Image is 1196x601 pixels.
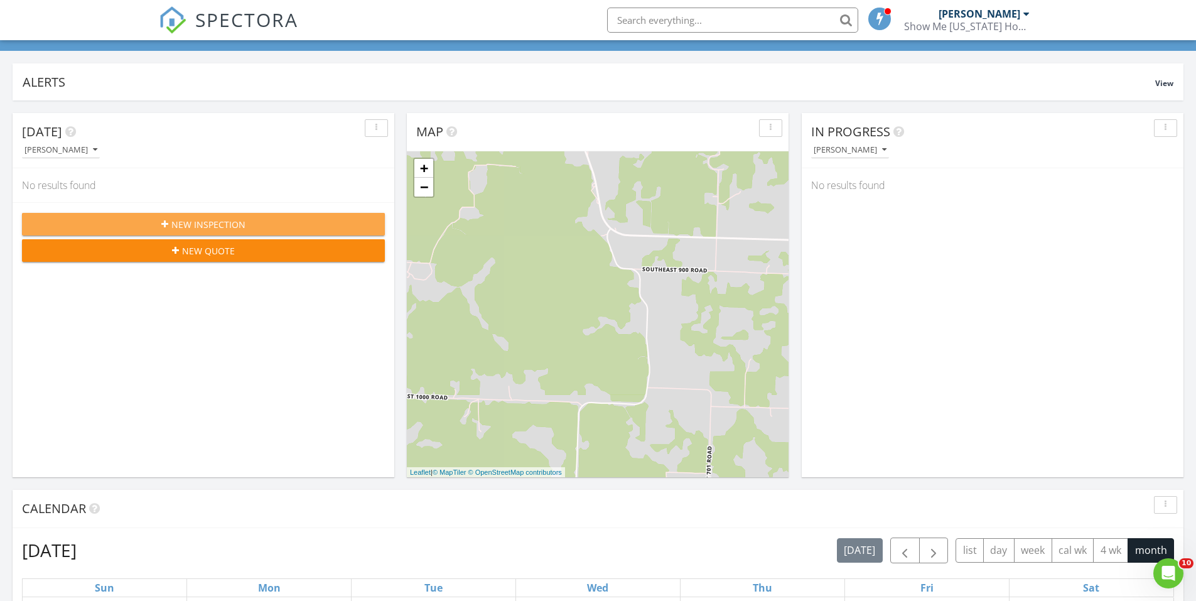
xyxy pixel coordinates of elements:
[22,239,385,262] button: New Quote
[22,213,385,236] button: New Inspection
[422,579,445,597] a: Tuesday
[414,159,433,178] a: Zoom in
[956,538,984,563] button: list
[1128,538,1174,563] button: month
[22,538,77,563] h2: [DATE]
[23,73,1155,90] div: Alerts
[919,538,949,563] button: Next month
[195,6,298,33] span: SPECTORA
[410,468,431,476] a: Leaflet
[468,468,562,476] a: © OpenStreetMap contributors
[171,218,245,231] span: New Inspection
[22,500,86,517] span: Calendar
[1155,78,1173,89] span: View
[1093,538,1128,563] button: 4 wk
[904,20,1030,33] div: Show Me Missouri Home Inspections LLC.
[1080,579,1102,597] a: Saturday
[1153,558,1183,588] iframe: Intercom live chat
[407,467,565,478] div: |
[585,579,611,597] a: Wednesday
[159,6,186,34] img: The Best Home Inspection Software - Spectora
[607,8,858,33] input: Search everything...
[182,244,235,257] span: New Quote
[811,142,889,159] button: [PERSON_NAME]
[983,538,1015,563] button: day
[802,168,1183,202] div: No results found
[1014,538,1052,563] button: week
[13,168,394,202] div: No results found
[814,146,886,154] div: [PERSON_NAME]
[22,142,100,159] button: [PERSON_NAME]
[159,17,298,43] a: SPECTORA
[1179,558,1193,568] span: 10
[416,123,443,140] span: Map
[92,579,117,597] a: Sunday
[811,123,890,140] span: In Progress
[24,146,97,154] div: [PERSON_NAME]
[433,468,466,476] a: © MapTiler
[414,178,433,197] a: Zoom out
[22,123,62,140] span: [DATE]
[750,579,775,597] a: Thursday
[256,579,283,597] a: Monday
[890,538,920,563] button: Previous month
[837,538,883,563] button: [DATE]
[918,579,936,597] a: Friday
[939,8,1020,20] div: [PERSON_NAME]
[1052,538,1094,563] button: cal wk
